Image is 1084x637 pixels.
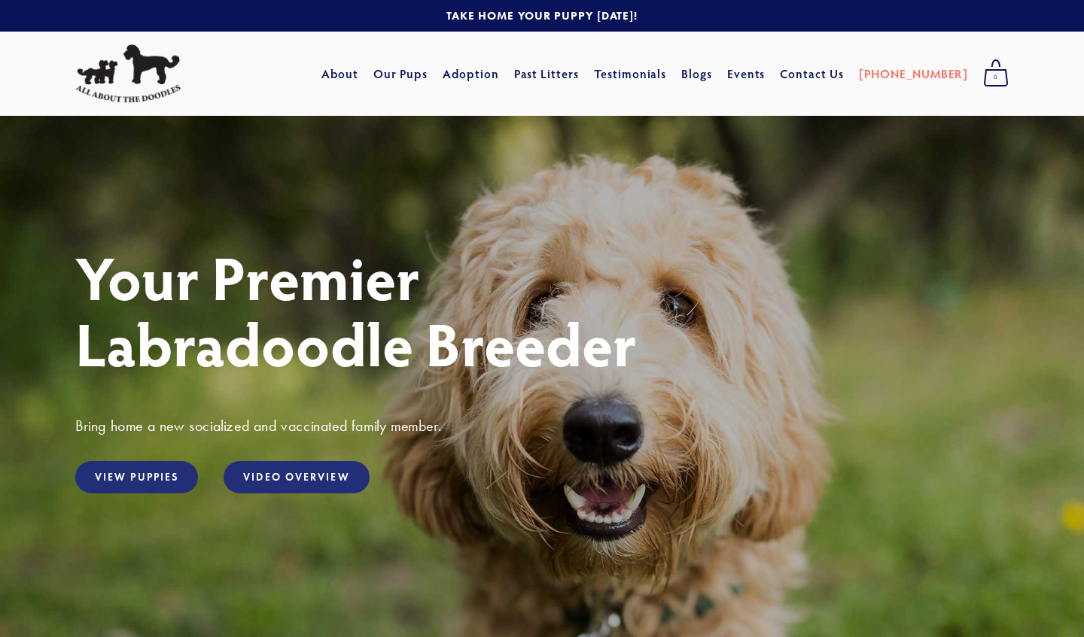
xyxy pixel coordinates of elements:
a: 0 items in cart [976,55,1016,93]
h3: Bring home a new socialized and vaccinated family member. [75,416,1009,435]
a: Adoption [443,60,499,87]
a: About [321,60,358,87]
a: Blogs [681,60,712,87]
a: View Puppies [75,461,198,493]
h1: Your Premier Labradoodle Breeder [75,244,1009,376]
a: Video Overview [224,461,369,493]
img: All About The Doodles [75,44,181,103]
a: Contact Us [780,60,844,87]
span: 0 [983,68,1009,87]
a: Events [727,60,766,87]
a: Our Pups [373,60,428,87]
a: Past Litters [514,65,580,81]
a: [PHONE_NUMBER] [859,60,968,87]
a: Testimonials [594,60,667,87]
